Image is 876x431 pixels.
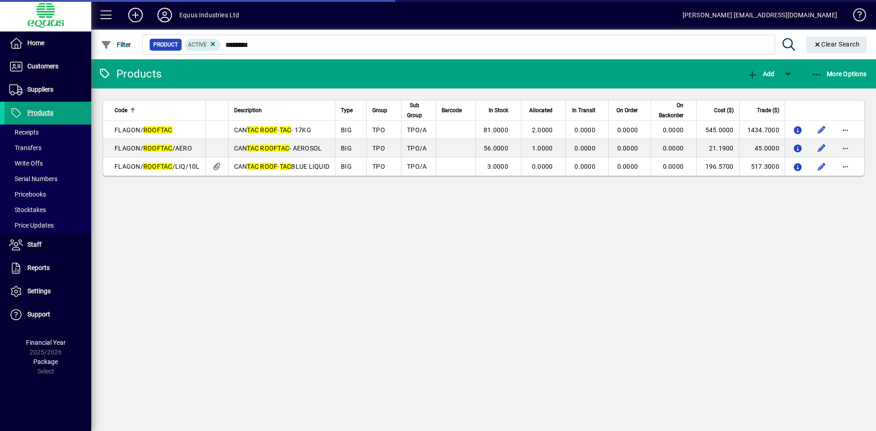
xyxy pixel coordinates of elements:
span: Settings [27,287,51,295]
span: In Stock [489,105,508,115]
span: TPO [372,163,385,170]
button: More options [838,159,853,174]
span: 0.0000 [574,126,595,134]
em: ROOF [143,126,161,134]
span: TPO/A [407,145,427,152]
em: ROOF [260,163,277,170]
span: TPO [372,126,385,134]
button: Profile [150,7,179,23]
span: Products [27,109,53,116]
span: 0.0000 [574,163,595,170]
div: Barcode [442,105,470,115]
em: ROOF [143,163,161,170]
button: Edit [814,141,829,156]
span: FLAGON/ [115,126,172,134]
span: 0.0000 [663,163,684,170]
a: Support [5,303,91,326]
span: On Order [616,105,638,115]
div: In Stock [481,105,516,115]
span: Filter [101,41,131,48]
span: On Backorder [657,100,683,120]
span: Product [153,40,178,49]
span: CAN - BLUE LIQUID [234,163,330,170]
span: FLAGON/ /AERO [115,145,192,152]
div: Type [341,105,361,115]
em: TAC [161,145,172,152]
span: Package [33,358,58,365]
a: Transfers [5,140,91,156]
button: Edit [814,123,829,137]
span: BIG [341,126,352,134]
button: Filter [99,36,134,53]
span: More Options [811,70,867,78]
span: Barcode [442,105,462,115]
em: ROOF [260,126,277,134]
div: On Backorder [657,100,692,120]
td: 196.5700 [696,157,739,176]
em: TAC [247,145,259,152]
div: [PERSON_NAME] [EMAIL_ADDRESS][DOMAIN_NAME] [683,8,837,22]
span: Reports [27,264,50,271]
div: On Order [614,105,646,115]
span: Price Updates [9,222,54,229]
a: Knowledge Base [846,2,865,31]
em: TAC [280,163,292,170]
span: Trade ($) [757,105,779,115]
span: Serial Numbers [9,175,57,182]
span: FLAGON/ /LIQ/10L [115,163,200,170]
span: TPO [372,145,385,152]
button: More Options [809,66,869,82]
span: 3.0000 [487,163,508,170]
a: Price Updates [5,218,91,233]
td: 517.3000 [739,157,785,176]
span: 0.0000 [663,126,684,134]
a: Write Offs [5,156,91,171]
div: Code [115,105,200,115]
em: ROOF [143,145,161,152]
span: Allocated [529,105,553,115]
span: TPO/A [407,126,427,134]
span: In Transit [572,105,595,115]
span: TPO/A [407,163,427,170]
span: BIG [341,163,352,170]
em: ROOF [260,145,277,152]
span: Support [27,311,50,318]
a: Stocktakes [5,202,91,218]
span: Sub Group [407,100,422,120]
span: Suppliers [27,86,53,93]
td: 1434.7000 [739,121,785,139]
button: Add [121,7,150,23]
span: Group [372,105,387,115]
button: Clear [806,36,867,53]
span: Transfers [9,144,42,151]
div: In Transit [571,105,603,115]
span: 0.0000 [574,145,595,152]
button: More options [838,141,853,156]
span: Receipts [9,129,39,136]
a: Pricebooks [5,187,91,202]
a: Reports [5,257,91,280]
span: 0.0000 [617,145,638,152]
a: Receipts [5,125,91,140]
div: Group [372,105,396,115]
span: Code [115,105,127,115]
span: Add [747,70,774,78]
span: Description [234,105,262,115]
button: More options [838,123,853,137]
span: Type [341,105,353,115]
span: 0.0000 [663,145,684,152]
span: Pricebooks [9,191,46,198]
a: Staff [5,234,91,256]
button: Edit [814,159,829,174]
span: 0.0000 [617,126,638,134]
span: Write Offs [9,160,43,167]
div: Products [98,67,162,81]
span: 0.0000 [617,163,638,170]
a: Suppliers [5,78,91,101]
em: TAC [280,126,292,134]
span: 81.0000 [484,126,508,134]
span: BIG [341,145,352,152]
div: Allocated [527,105,561,115]
span: Active [188,42,207,48]
span: 1.0000 [532,145,553,152]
